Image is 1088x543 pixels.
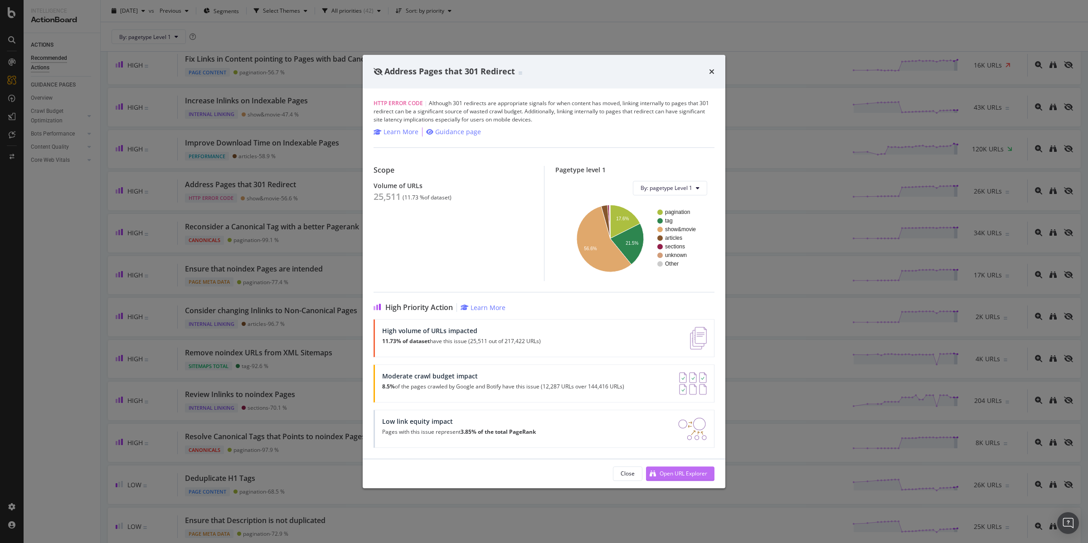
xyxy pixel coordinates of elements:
div: Although 301 redirects are appropriate signals for when content has moved, linking internally to ... [374,99,714,124]
div: Pagetype level 1 [555,166,715,174]
span: High Priority Action [385,303,453,312]
text: Other [665,261,679,267]
div: modal [363,55,725,488]
button: By: pagetype Level 1 [633,181,707,195]
img: AY0oso9MOvYAAAAASUVORK5CYII= [679,372,707,395]
div: High volume of URLs impacted [382,327,541,335]
text: tag [665,218,673,224]
a: Learn More [374,127,418,136]
div: times [709,66,714,78]
div: eye-slash [374,68,383,75]
text: 21.5% [626,241,638,246]
text: sections [665,243,685,250]
div: Learn More [384,127,418,136]
div: Scope [374,166,533,175]
div: Guidance page [435,127,481,136]
text: 56.6% [584,246,597,251]
p: have this issue (25,511 out of 217,422 URLs) [382,338,541,344]
span: By: pagetype Level 1 [641,184,692,192]
div: Moderate crawl budget impact [382,372,624,380]
strong: 11.73% of dataset [382,337,430,345]
div: Learn More [471,303,505,312]
svg: A chart. [563,203,707,274]
a: Guidance page [426,127,481,136]
span: HTTP Error Code [374,99,423,107]
p: Pages with this issue represent [382,429,536,435]
div: Close [621,470,635,477]
text: show&movie [665,226,696,233]
button: Open URL Explorer [646,466,714,481]
div: Open Intercom Messenger [1057,512,1079,534]
p: of the pages crawled by Google and Botify have this issue (12,287 URLs over 144,416 URLs) [382,383,624,390]
div: 25,511 [374,191,401,202]
a: Learn More [461,303,505,312]
img: DDxVyA23.png [678,417,707,440]
div: ( 11.73 % of dataset ) [403,194,452,201]
span: Address Pages that 301 Redirect [384,66,515,77]
text: pagination [665,209,690,215]
span: | [424,99,427,107]
img: Equal [519,72,522,74]
text: articles [665,235,682,241]
button: Close [613,466,642,481]
div: Open URL Explorer [660,470,707,477]
img: e5DMFwAAAABJRU5ErkJggg== [690,327,707,349]
div: Volume of URLs [374,182,533,189]
div: Low link equity impact [382,417,536,425]
strong: 8.5% [382,383,395,390]
strong: 3.85% of the total PageRank [461,428,536,436]
text: unknown [665,252,687,258]
text: 17.6% [616,216,629,221]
